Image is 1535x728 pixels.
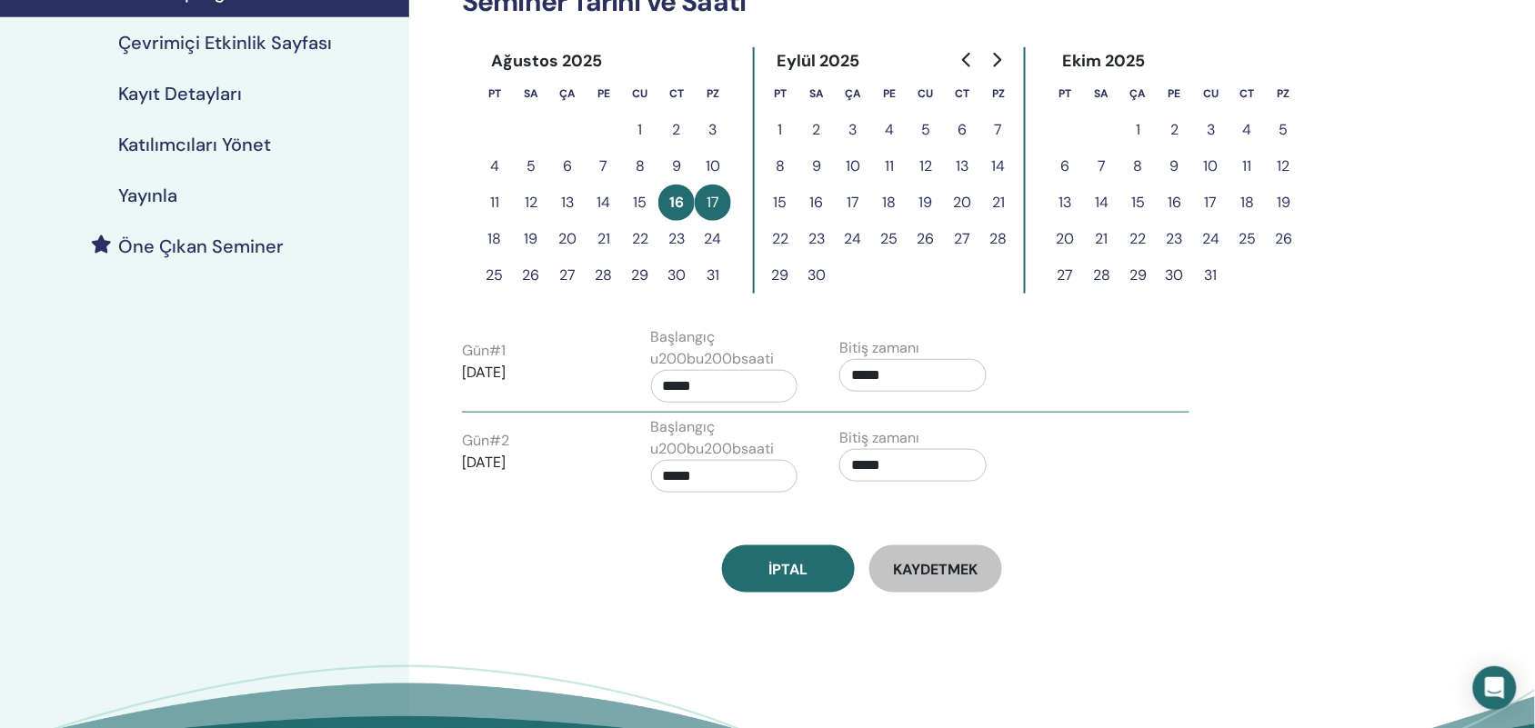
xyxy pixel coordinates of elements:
button: 1 [762,112,798,148]
p: [DATE] [462,452,609,474]
th: Cumartesi [944,75,980,112]
h4: Yayınla [118,184,177,206]
button: 12 [908,148,944,184]
h4: Kayıt Detayları [118,83,242,105]
button: 3 [835,112,871,148]
button: 11 [871,148,908,184]
button: 21 [586,221,622,257]
button: Go to next month [982,42,1011,78]
th: Pazartesi [1048,75,1084,112]
button: 2 [798,112,835,148]
label: Gün # 1 [462,340,506,362]
button: 21 [980,184,1017,221]
button: 24 [695,221,731,257]
button: 12 [513,184,549,221]
th: Pazartesi [477,75,513,112]
button: 14 [586,184,622,221]
th: Çarşamba [549,75,586,112]
button: 15 [1120,184,1157,221]
button: Kaydetmek [869,545,1002,593]
button: 30 [798,257,835,294]
button: 20 [549,221,586,257]
span: Kaydetmek [893,560,978,579]
button: 7 [980,112,1017,148]
th: Cumartesi [658,75,695,112]
button: 14 [1084,184,1120,221]
button: 2 [1157,112,1193,148]
button: 23 [1157,221,1193,257]
button: 15 [622,184,658,221]
button: 26 [1266,221,1302,257]
button: 11 [477,184,513,221]
div: Ağustos 2025 [477,47,617,75]
button: 18 [871,184,908,221]
span: İptal [768,560,808,579]
div: Eylül 2025 [762,47,875,75]
label: Başlangıç u200bu200bsaati [651,416,798,460]
button: 28 [980,221,1017,257]
button: 23 [798,221,835,257]
th: Perşembe [586,75,622,112]
button: 8 [622,148,658,184]
button: 22 [762,221,798,257]
button: 18 [1229,184,1266,221]
button: 31 [695,257,731,294]
div: Ekim 2025 [1048,47,1160,75]
th: Perşembe [871,75,908,112]
button: 13 [549,184,586,221]
button: 9 [1157,148,1193,184]
th: Çarşamba [835,75,871,112]
button: 20 [944,184,980,221]
button: 28 [586,257,622,294]
button: 3 [1193,112,1229,148]
button: 20 [1048,221,1084,257]
button: 27 [549,257,586,294]
button: 4 [1229,112,1266,148]
button: 17 [1193,184,1229,221]
button: 10 [835,148,871,184]
button: 19 [513,221,549,257]
button: 9 [658,148,695,184]
button: 17 [835,184,871,221]
button: 23 [658,221,695,257]
button: 17 [695,184,731,221]
button: 16 [658,184,695,221]
button: 31 [1193,257,1229,294]
th: Pazar [980,75,1017,112]
button: 25 [1229,221,1266,257]
button: 8 [762,148,798,184]
button: 19 [1266,184,1302,221]
h4: Katılımcıları Yönet [118,134,271,155]
button: 1 [1120,112,1157,148]
th: Cuma [1193,75,1229,112]
button: 9 [798,148,835,184]
button: 7 [586,148,622,184]
th: Cuma [908,75,944,112]
button: 4 [477,148,513,184]
th: Cumartesi [1229,75,1266,112]
button: 22 [1120,221,1157,257]
h4: Öne Çıkan Seminer [118,235,284,257]
button: 5 [513,148,549,184]
button: 5 [908,112,944,148]
button: 30 [658,257,695,294]
button: 13 [1048,184,1084,221]
button: 4 [871,112,908,148]
button: 15 [762,184,798,221]
button: 21 [1084,221,1120,257]
button: 1 [622,112,658,148]
button: 22 [622,221,658,257]
button: 29 [762,257,798,294]
button: 24 [1193,221,1229,257]
th: Cuma [622,75,658,112]
a: İptal [722,545,855,593]
button: 27 [1048,257,1084,294]
button: 6 [549,148,586,184]
label: Bitiş zamanı [839,337,919,359]
button: 26 [513,257,549,294]
button: 25 [477,257,513,294]
th: Perşembe [1157,75,1193,112]
button: 30 [1157,257,1193,294]
button: 27 [944,221,980,257]
p: [DATE] [462,362,609,384]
